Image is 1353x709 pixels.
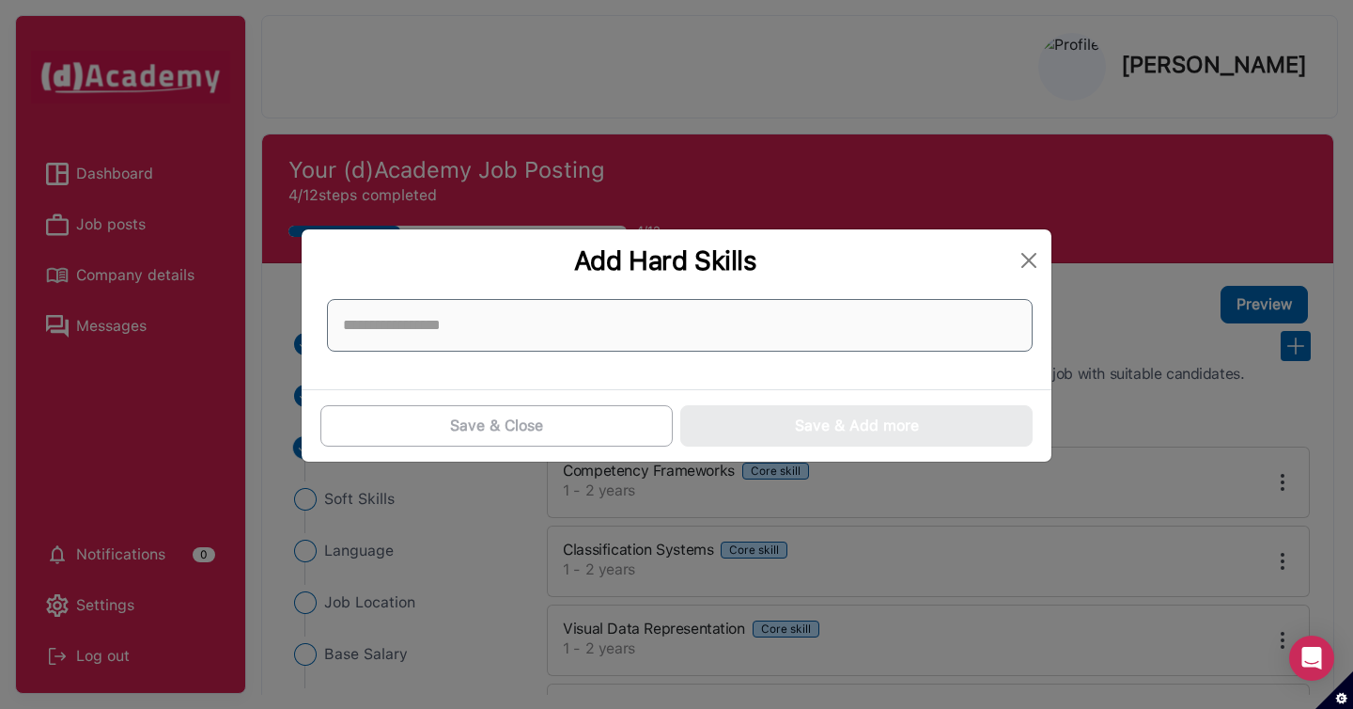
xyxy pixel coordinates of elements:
[1289,636,1334,681] div: Open Intercom Messenger
[450,415,543,437] div: Save & Close
[680,405,1033,447] button: Save & Add more
[317,244,1014,276] div: Add Hard Skills
[320,405,673,447] button: Save & Close
[1315,671,1353,709] button: Set cookie preferences
[1014,245,1044,276] button: Close
[795,415,919,437] div: Save & Add more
